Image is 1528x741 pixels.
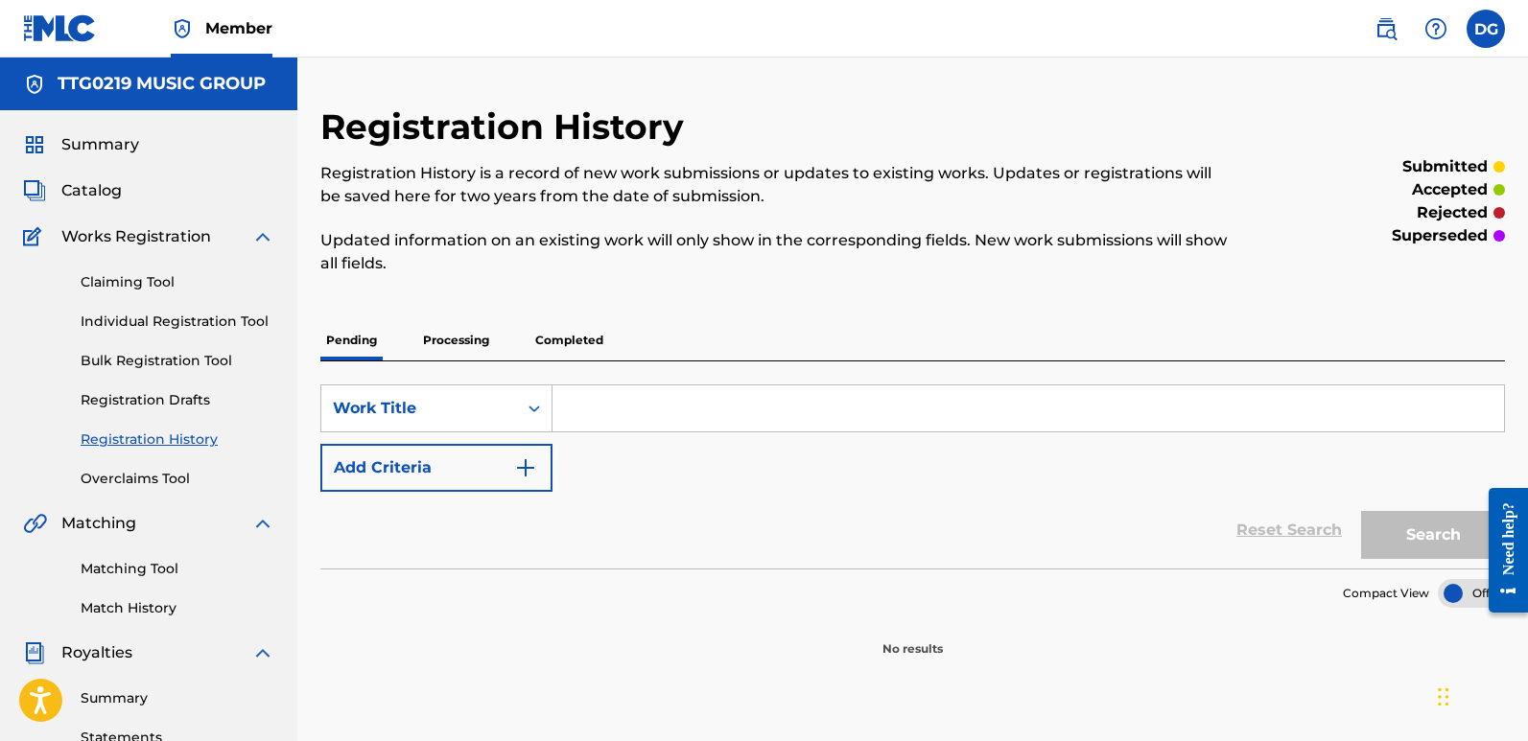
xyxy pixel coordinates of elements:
[81,469,274,489] a: Overclaims Tool
[81,559,274,579] a: Matching Tool
[171,17,194,40] img: Top Rightsholder
[1474,481,1528,620] iframe: Resource Center
[23,133,46,156] img: Summary
[81,312,274,332] a: Individual Registration Tool
[1402,155,1488,178] p: submitted
[1438,668,1449,726] div: Drag
[23,179,122,202] a: CatalogCatalog
[61,641,132,664] span: Royalties
[58,73,266,95] h5: TTG0219 MUSIC GROUP
[23,179,46,202] img: Catalog
[320,229,1233,275] p: Updated information on an existing work will only show in the corresponding fields. New work subm...
[23,133,139,156] a: SummarySummary
[81,272,274,292] a: Claiming Tool
[251,225,274,248] img: expand
[1417,201,1488,224] p: rejected
[251,512,274,535] img: expand
[23,225,48,248] img: Works Registration
[61,133,139,156] span: Summary
[320,105,693,149] h2: Registration History
[81,598,274,618] a: Match History
[529,320,609,360] p: Completed
[882,617,943,658] p: No results
[417,320,495,360] p: Processing
[333,397,505,420] div: Work Title
[320,444,552,492] button: Add Criteria
[61,225,211,248] span: Works Registration
[61,512,136,535] span: Matching
[81,429,274,450] a: Registration History
[320,162,1233,208] p: Registration History is a record of new work submissions or updates to existing works. Updates or...
[23,641,46,664] img: Royalties
[205,17,272,39] span: Member
[251,641,274,664] img: expand
[23,512,47,535] img: Matching
[1412,178,1488,201] p: accepted
[1367,10,1405,48] a: Public Search
[61,179,122,202] span: Catalog
[514,456,537,479] img: 9d2ae6d4665cec9f34b9.svg
[1392,224,1488,247] p: superseded
[81,351,274,371] a: Bulk Registration Tool
[320,320,383,360] p: Pending
[1424,17,1447,40] img: help
[320,384,1505,568] form: Search Form
[1432,649,1528,741] iframe: Chat Widget
[1343,585,1429,602] span: Compact View
[81,390,274,410] a: Registration Drafts
[1417,10,1455,48] div: Help
[23,14,97,42] img: MLC Logo
[81,688,274,708] a: Summary
[1375,17,1398,40] img: search
[23,73,46,96] img: Accounts
[1467,10,1505,48] div: User Menu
